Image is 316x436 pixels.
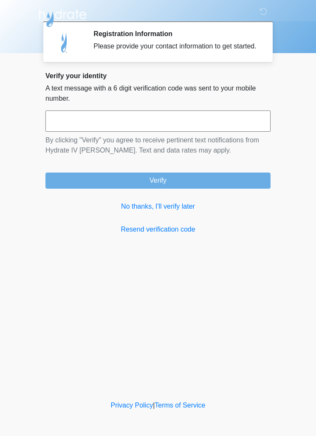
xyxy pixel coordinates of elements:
a: Resend verification code [45,224,271,235]
img: Hydrate IV Bar - Chandler Logo [37,6,88,28]
a: No thanks, I'll verify later [45,201,271,212]
p: By clicking "Verify" you agree to receive pertinent text notifications from Hydrate IV [PERSON_NA... [45,135,271,156]
a: Terms of Service [155,402,205,409]
div: Please provide your contact information to get started. [93,41,258,51]
img: Agent Avatar [52,30,77,55]
button: Verify [45,173,271,189]
p: A text message with a 6 digit verification code was sent to your mobile number. [45,83,271,104]
a: Privacy Policy [111,402,153,409]
h2: Verify your identity [45,72,271,80]
a: | [153,402,155,409]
